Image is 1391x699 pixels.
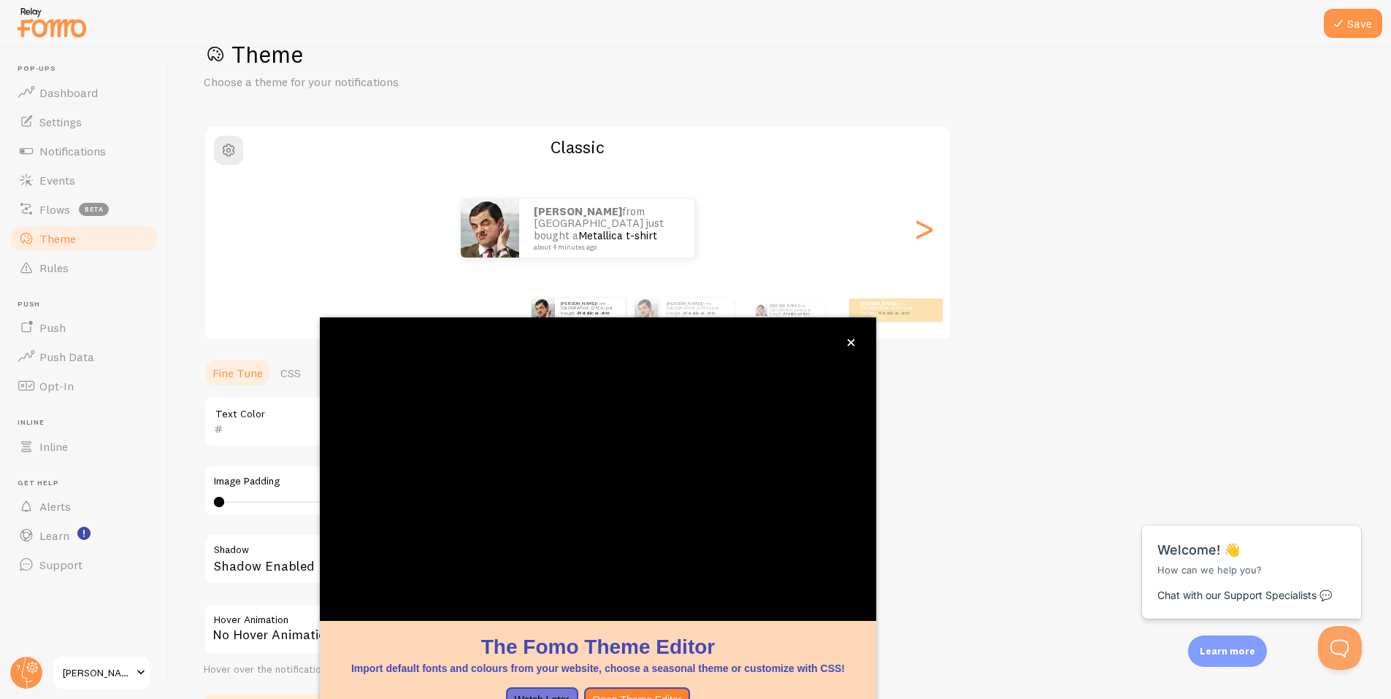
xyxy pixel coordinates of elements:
[204,39,1356,69] h1: Theme
[9,432,159,461] a: Inline
[18,300,159,309] span: Push
[9,492,159,521] a: Alerts
[204,358,272,387] a: Fine Tune
[561,316,618,319] small: about 4 minutes ago
[9,371,159,401] a: Opt-In
[635,298,658,322] img: Fomo
[337,633,859,661] h1: The Fomo Theme Editor
[39,439,68,454] span: Inline
[755,304,767,316] img: Fomo
[861,301,896,306] strong: [PERSON_NAME]
[204,663,642,676] div: Hover over the notification for preview
[9,78,159,107] a: Dashboard
[1188,636,1267,667] div: Learn more
[9,136,159,166] a: Notifications
[39,499,71,514] span: Alerts
[18,64,159,74] span: Pop-ups
[667,316,727,319] small: about 4 minutes ago
[534,204,622,218] strong: [PERSON_NAME]
[39,231,76,246] span: Theme
[79,203,109,216] span: beta
[915,176,932,281] div: Next slide
[1200,644,1255,658] p: Learn more
[770,302,819,318] p: from [GEOGRAPHIC_DATA] just bought a
[9,521,159,550] a: Learn
[861,316,918,319] small: about 4 minutes ago
[1135,489,1370,626] iframe: Help Scout Beacon - Messages and Notifications
[18,479,159,488] span: Get Help
[9,224,159,253] a: Theme
[9,313,159,342] a: Push
[684,310,716,316] a: Metallica t-shirt
[561,301,619,319] p: from [GEOGRAPHIC_DATA] just bought a
[561,301,596,306] strong: [PERSON_NAME]
[39,528,69,543] span: Learn
[337,661,859,676] p: Import default fonts and colours from your website, choose a seasonal theme or customize with CSS!
[9,550,159,579] a: Support
[15,4,88,41] img: fomo-relay-logo-orange.svg
[532,298,555,322] img: Fomo
[18,418,159,428] span: Inline
[53,655,151,690] a: [PERSON_NAME]
[39,173,75,188] span: Events
[578,228,657,242] a: Metallica t-shirt
[39,557,83,572] span: Support
[9,253,159,282] a: Rules
[878,310,910,316] a: Metallica t-shirt
[39,202,70,217] span: Flows
[39,379,74,393] span: Opt-In
[770,304,799,308] strong: [PERSON_NAME]
[39,144,106,158] span: Notifications
[784,312,809,316] a: Metallica t-shirt
[861,301,919,319] p: from [GEOGRAPHIC_DATA] just bought a
[214,475,632,488] label: Image Padding
[204,74,554,90] p: Choose a theme for your notifications
[667,301,728,319] p: from [GEOGRAPHIC_DATA] just bought a
[9,166,159,195] a: Events
[205,136,950,158] h2: Classic
[39,320,66,335] span: Push
[39,349,94,364] span: Push Data
[39,85,98,100] span: Dashboard
[9,342,159,371] a: Push Data
[9,107,159,136] a: Settings
[461,199,519,258] img: Fomo
[63,664,132,681] span: [PERSON_NAME]
[578,310,610,316] a: Metallica t-shirt
[534,244,675,251] small: about 4 minutes ago
[9,195,159,224] a: Flows beta
[534,206,680,251] p: from [GEOGRAPHIC_DATA] just bought a
[204,533,642,587] div: Shadow Enabled
[77,527,91,540] svg: <p>Watch New Feature Tutorials!</p>
[39,260,69,275] span: Rules
[843,335,859,350] button: close,
[1318,626,1362,670] iframe: Help Scout Beacon - Open
[667,301,702,306] strong: [PERSON_NAME]
[39,115,82,129] span: Settings
[204,603,642,654] div: No Hover Animation
[272,358,310,387] a: CSS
